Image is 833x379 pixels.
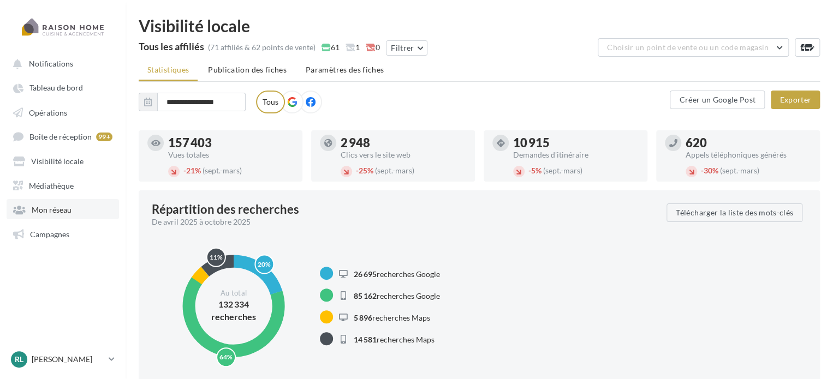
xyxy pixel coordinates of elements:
button: Créer un Google Post [670,91,765,109]
div: De avril 2025 à octobre 2025 [152,216,658,227]
span: Médiathèque [29,181,74,190]
div: Clics vers le site web [341,151,466,159]
span: Choisir un point de vente ou un code magasin [607,43,769,52]
span: 85 162 [354,291,377,300]
p: [PERSON_NAME] [32,354,104,365]
a: Campagnes [7,224,119,243]
span: recherches Maps [354,334,435,344]
span: 30% [701,166,718,175]
a: Visibilité locale [7,151,119,170]
span: 14 581 [354,334,377,344]
span: - [528,166,531,175]
div: Visibilité locale [139,17,820,34]
span: Publication des fiches [208,65,287,74]
span: Tableau de bord [29,83,83,93]
label: Tous [256,91,285,113]
span: Notifications [29,59,73,68]
a: Opérations [7,102,119,122]
div: 99+ [96,133,112,141]
div: 157 403 [168,137,294,149]
span: Visibilité locale [31,157,84,166]
span: (sept.-mars) [720,166,759,175]
button: Notifications [7,53,115,73]
button: Choisir un point de vente ou un code magasin [598,38,789,57]
span: recherches Google [354,269,440,278]
div: Répartition des recherches [152,203,299,215]
span: Boîte de réception [29,132,92,141]
span: - [356,166,359,175]
button: Filtrer [386,40,427,56]
span: 26 695 [354,269,377,278]
a: Tableau de bord [7,77,119,97]
span: (sept.-mars) [543,166,582,175]
span: Mon réseau [32,205,72,214]
div: 620 [686,137,811,149]
a: RL [PERSON_NAME] [9,349,117,370]
div: Tous les affiliés [139,41,204,51]
span: Campagnes [30,229,69,238]
span: Paramètres des fiches [306,65,384,74]
button: Télécharger la liste des mots-clés [667,203,802,222]
span: recherches Maps [354,312,430,322]
a: Médiathèque [7,175,119,195]
span: 25% [356,166,373,175]
div: 10 915 [513,137,639,149]
a: Boîte de réception 99+ [7,126,119,146]
div: (71 affiliés & 62 points de vente) [208,42,316,53]
span: RL [15,354,23,365]
span: Opérations [29,107,67,117]
span: 0 [366,42,380,53]
span: 1 [346,42,360,53]
span: - [701,166,704,175]
span: 5% [528,166,542,175]
span: - [183,166,186,175]
div: Vues totales [168,151,294,159]
div: Demandes d'itinéraire [513,151,639,159]
span: 21% [183,166,201,175]
div: 2 948 [341,137,466,149]
span: recherches Google [354,291,440,300]
span: 61 [322,42,340,53]
button: Exporter [771,91,820,109]
span: (sept.-mars) [375,166,414,175]
span: (sept.-mars) [203,166,242,175]
div: Appels téléphoniques générés [686,151,811,159]
span: 5 896 [354,312,372,322]
a: Mon réseau [7,199,119,219]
